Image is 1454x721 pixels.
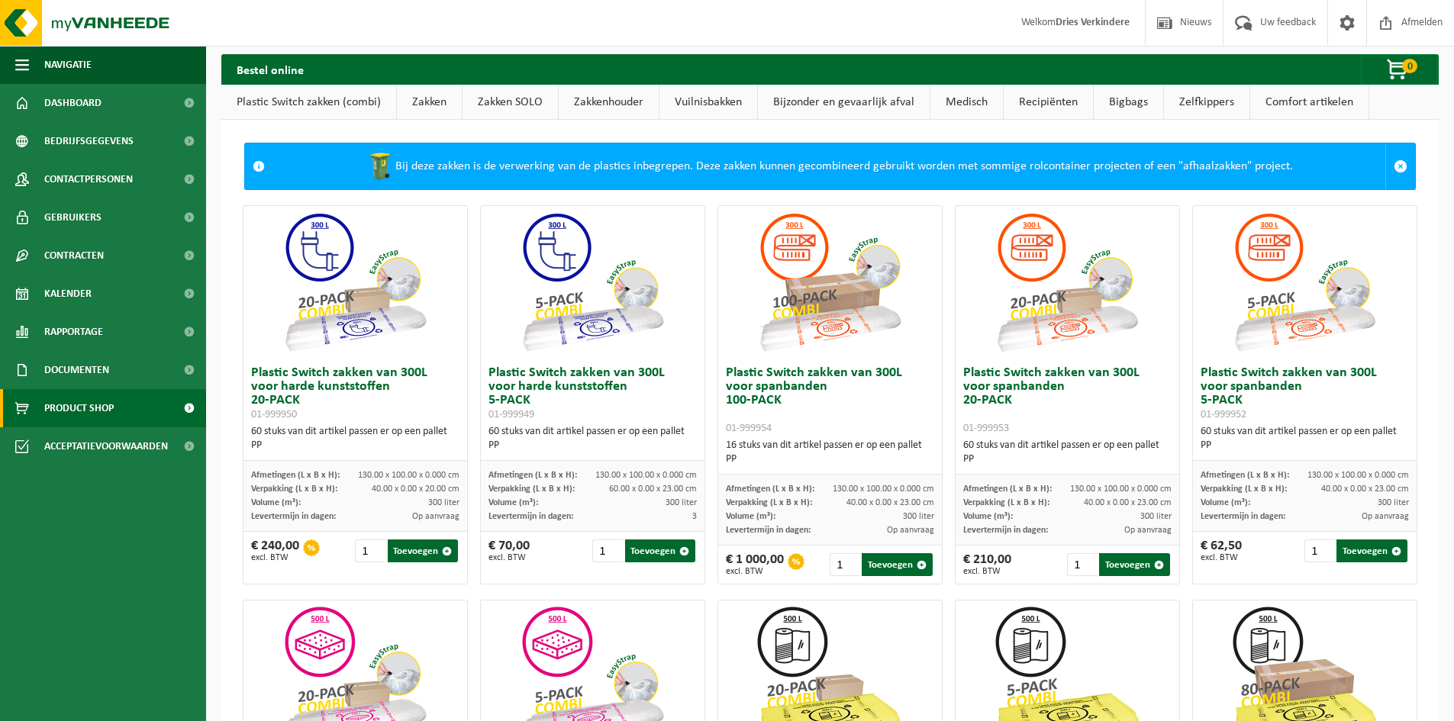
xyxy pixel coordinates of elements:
strong: Dries Verkindere [1056,17,1130,28]
input: 1 [355,539,385,562]
span: 01-999954 [726,423,772,434]
a: Zelfkippers [1164,85,1249,120]
a: Plastic Switch zakken (combi) [221,85,396,120]
span: 130.00 x 100.00 x 0.000 cm [1070,484,1172,494]
a: Bijzonder en gevaarlijk afval [758,85,930,120]
span: Volume (m³): [488,498,538,507]
span: Op aanvraag [1124,526,1172,535]
span: excl. BTW [251,553,299,562]
img: 01-999953 [991,206,1143,359]
span: Volume (m³): [1201,498,1250,507]
h3: Plastic Switch zakken van 300L voor spanbanden 20-PACK [963,366,1172,435]
input: 1 [830,553,860,576]
h3: Plastic Switch zakken van 300L voor harde kunststoffen 5-PACK [488,366,697,421]
span: 01-999949 [488,409,534,420]
span: 130.00 x 100.00 x 0.000 cm [358,471,459,480]
button: Toevoegen [1099,553,1170,576]
div: € 240,00 [251,539,299,562]
span: 3 [692,512,697,521]
div: PP [726,452,934,466]
div: € 62,50 [1201,539,1242,562]
span: 300 liter [666,498,697,507]
div: Bij deze zakken is de verwerking van de plastics inbegrepen. Deze zakken kunnen gecombineerd gebr... [272,143,1385,189]
span: Acceptatievoorwaarden [44,427,168,465]
div: PP [1201,439,1409,452]
span: Afmetingen (L x B x H): [1201,471,1289,480]
span: 60.00 x 0.00 x 23.00 cm [609,484,697,494]
button: Toevoegen [388,539,459,562]
span: excl. BTW [726,567,784,576]
button: Toevoegen [625,539,696,562]
span: 300 liter [1378,498,1409,507]
a: Sluit melding [1385,143,1415,189]
div: 16 stuks van dit artikel passen er op een pallet [726,439,934,466]
button: 0 [1361,54,1437,85]
div: 60 stuks van dit artikel passen er op een pallet [488,425,697,452]
span: Documenten [44,351,109,389]
div: € 210,00 [963,553,1011,576]
h3: Plastic Switch zakken van 300L voor spanbanden 100-PACK [726,366,934,435]
input: 1 [592,539,623,562]
div: 60 stuks van dit artikel passen er op een pallet [963,439,1172,466]
img: 01-999949 [516,206,669,359]
span: Op aanvraag [1362,512,1409,521]
span: 130.00 x 100.00 x 0.000 cm [1307,471,1409,480]
div: € 1 000,00 [726,553,784,576]
span: Contactpersonen [44,160,133,198]
div: 60 stuks van dit artikel passen er op een pallet [1201,425,1409,452]
a: Vuilnisbakken [659,85,757,120]
input: 1 [1304,539,1335,562]
span: Afmetingen (L x B x H): [488,471,577,480]
span: Op aanvraag [887,526,934,535]
span: Levertermijn in dagen: [1201,512,1285,521]
div: 60 stuks van dit artikel passen er op een pallet [251,425,459,452]
span: Contracten [44,237,104,275]
h3: Plastic Switch zakken van 300L voor harde kunststoffen 20-PACK [251,366,459,421]
span: 130.00 x 100.00 x 0.000 cm [595,471,697,480]
span: Dashboard [44,84,102,122]
span: 40.00 x 0.00 x 23.00 cm [846,498,934,507]
span: Rapportage [44,313,103,351]
span: Product Shop [44,389,114,427]
a: Zakkenhouder [559,85,659,120]
button: Toevoegen [862,553,933,576]
span: Gebruikers [44,198,102,237]
div: PP [488,439,697,452]
span: 40.00 x 0.00 x 23.00 cm [1321,484,1409,494]
span: 300 liter [1140,512,1172,521]
div: PP [963,452,1172,466]
span: 40.00 x 0.00 x 20.00 cm [372,484,459,494]
span: Verpakking (L x B x H): [726,498,812,507]
div: PP [251,439,459,452]
span: Volume (m³): [726,512,775,521]
span: Verpakking (L x B x H): [251,484,337,494]
span: Navigatie [44,46,92,84]
span: 300 liter [903,512,934,521]
span: Verpakking (L x B x H): [1201,484,1287,494]
span: Volume (m³): [963,512,1013,521]
span: excl. BTW [1201,553,1242,562]
span: Levertermijn in dagen: [488,512,573,521]
span: 40.00 x 0.00 x 23.00 cm [1084,498,1172,507]
span: 130.00 x 100.00 x 0.000 cm [833,484,934,494]
a: Recipiënten [1004,85,1093,120]
img: 01-999954 [753,206,906,359]
div: € 70,00 [488,539,530,562]
span: Verpakking (L x B x H): [488,484,575,494]
h3: Plastic Switch zakken van 300L voor spanbanden 5-PACK [1201,366,1409,421]
span: Levertermijn in dagen: [963,526,1048,535]
span: excl. BTW [963,567,1011,576]
h2: Bestel online [221,54,319,84]
span: Levertermijn in dagen: [726,526,811,535]
a: Medisch [930,85,1003,120]
span: Afmetingen (L x B x H): [726,484,814,494]
span: Afmetingen (L x B x H): [963,484,1052,494]
span: 300 liter [428,498,459,507]
span: Op aanvraag [412,512,459,521]
a: Bigbags [1094,85,1163,120]
span: 01-999950 [251,409,297,420]
a: Zakken SOLO [463,85,558,120]
input: 1 [1067,553,1098,576]
span: Volume (m³): [251,498,301,507]
a: Zakken [397,85,462,120]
